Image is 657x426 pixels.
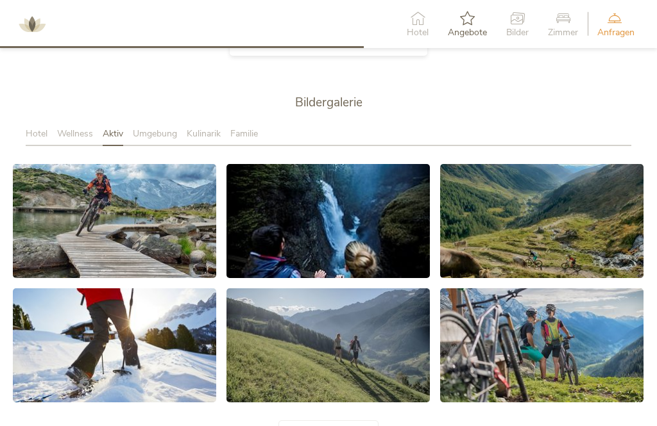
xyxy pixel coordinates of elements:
[597,28,635,37] span: Anfragen
[26,127,47,140] span: Hotel
[506,28,529,37] span: Bilder
[103,127,123,140] span: Aktiv
[407,28,429,37] span: Hotel
[187,127,221,140] span: Kulinarik
[230,127,258,140] span: Familie
[13,5,51,44] img: AMONTI & LUNARIS Wellnessresort
[295,94,363,111] span: Bildergalerie
[448,28,487,37] span: Angebote
[13,19,51,28] a: AMONTI & LUNARIS Wellnessresort
[57,127,93,140] span: Wellness
[133,127,177,140] span: Umgebung
[548,28,578,37] span: Zimmer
